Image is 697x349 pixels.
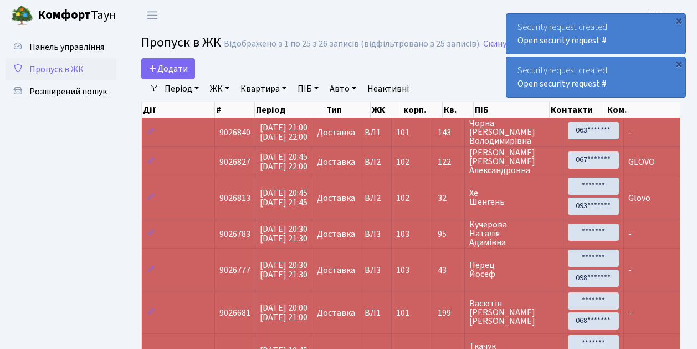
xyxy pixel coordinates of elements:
span: [DATE] 20:45 [DATE] 21:45 [260,187,307,209]
th: Ком. [606,102,691,118]
span: - [628,264,632,276]
span: ВЛ2 [365,194,387,203]
a: Розширений пошук [6,80,116,103]
span: 9026681 [219,307,250,319]
span: [PERSON_NAME] [PERSON_NAME] Александровна [469,148,558,175]
span: 9026840 [219,127,250,139]
div: Відображено з 1 по 25 з 26 записів (відфільтровано з 25 записів). [224,39,481,49]
button: Переключити навігацію [139,6,166,24]
span: Доставка [317,266,355,275]
span: Чорна [PERSON_NAME] Володимирівна [469,119,558,145]
span: Васютін [PERSON_NAME] [PERSON_NAME] [469,299,558,326]
span: 101 [396,307,409,319]
span: - [628,127,632,139]
span: [DATE] 20:00 [DATE] 21:00 [260,302,307,323]
span: - [628,228,632,240]
div: Security request created [506,57,685,97]
a: ВЛ2 -. К. [649,9,684,22]
span: Кучерова Наталія Адамівна [469,220,558,247]
span: [DATE] 20:30 [DATE] 21:30 [260,259,307,281]
span: 95 [438,230,460,239]
div: × [673,15,684,26]
a: Квартира [236,79,291,98]
a: Неактивні [363,79,413,98]
span: Доставка [317,158,355,166]
span: 9026813 [219,192,250,204]
span: 9026827 [219,156,250,168]
th: корп. [402,102,443,118]
th: Тип [325,102,371,118]
span: Розширений пошук [29,85,107,98]
span: ВЛ3 [365,230,387,239]
a: Панель управління [6,36,116,58]
a: Open security request # [517,34,607,47]
span: 102 [396,192,409,204]
span: ВЛ3 [365,266,387,275]
a: Період [160,79,203,98]
span: Таун [38,6,116,25]
span: 199 [438,308,460,317]
span: 9026777 [219,264,250,276]
span: GLOVO [628,156,655,168]
span: - [628,307,632,319]
span: Панель управління [29,41,104,53]
th: Контакти [550,102,606,118]
a: Скинути [483,39,516,49]
span: ВЛ2 [365,158,387,166]
th: Кв. [443,102,474,118]
a: Авто [325,79,361,98]
span: Доставка [317,230,355,239]
img: logo.png [11,4,33,27]
span: Додати [148,63,188,75]
a: ЖК [206,79,234,98]
div: × [673,58,684,69]
span: Пропуск в ЖК [29,63,84,75]
span: Доставка [317,128,355,137]
th: Дії [142,102,215,118]
span: Перец Йосеф [469,261,558,279]
b: Комфорт [38,6,91,24]
th: ПІБ [474,102,550,118]
a: Open security request # [517,78,607,90]
span: Хе Шенгень [469,189,558,206]
span: [DATE] 21:00 [DATE] 22:00 [260,122,307,143]
span: 101 [396,127,409,139]
span: 102 [396,156,409,168]
span: [DATE] 20:45 [DATE] 22:00 [260,151,307,173]
th: Період [255,102,325,118]
span: ВЛ1 [365,128,387,137]
span: [DATE] 20:30 [DATE] 21:30 [260,223,307,245]
span: 143 [438,128,460,137]
span: 9026783 [219,228,250,240]
a: Додати [141,58,195,79]
span: 32 [438,194,460,203]
div: Security request created [506,14,685,54]
span: 103 [396,228,409,240]
span: Пропуск в ЖК [141,33,221,52]
span: 43 [438,266,460,275]
th: # [215,102,255,118]
span: 122 [438,158,460,166]
span: Доставка [317,308,355,317]
span: ВЛ1 [365,308,387,317]
a: ПІБ [293,79,323,98]
span: 103 [396,264,409,276]
th: ЖК [371,102,402,118]
a: Пропуск в ЖК [6,58,116,80]
span: Доставка [317,194,355,203]
span: Glovo [628,192,650,204]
